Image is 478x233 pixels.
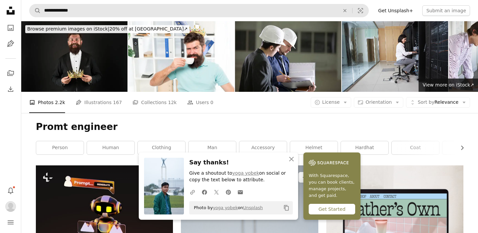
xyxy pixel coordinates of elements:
span: License [322,99,340,105]
a: View more on iStock↗ [419,79,478,92]
button: Notifications [4,184,17,197]
span: Relevance [418,99,458,106]
div: Get Started [309,204,355,214]
button: Search Unsplash [30,4,41,17]
img: Avatar of user Harikrishnan PK [5,201,16,212]
a: With Squarespace, you can book clients, manage projects, and get paid.Get Started [303,152,360,220]
img: file-1747939142011-51e5cc87e3c9 [309,158,349,168]
a: Download History [4,83,17,96]
button: Copy to clipboard [281,202,292,213]
a: coat [392,141,439,154]
a: hardhat [341,141,388,154]
h3: Say thanks! [189,158,293,167]
img: he is so pleased. pure excellence. mature man wear gold crow. king of business. big boss. selfish... [21,21,127,92]
a: Browse premium images on iStock|20% off at [GEOGRAPHIC_DATA]↗ [21,21,194,37]
span: Browse premium images on iStock | [27,26,109,31]
button: Submit an image [422,5,470,16]
a: Users 0 [187,92,213,113]
button: scroll list to the right [456,141,463,154]
a: accessory [239,141,287,154]
button: Menu [4,216,17,229]
a: Get Unsplash+ [374,5,417,16]
span: With Squarespace, you can book clients, manage projects, and get paid. [309,172,355,199]
a: yoga yobek [213,205,238,210]
button: License [311,97,352,108]
a: man [189,141,236,154]
img: Architects Going Through File Folder In Warehouse [235,21,341,92]
h1: Promt engineer [36,121,463,133]
a: human [87,141,134,154]
img: reward for fresh ideas. Businessman in gold crown. Happy man drink coffee. Boss workplace. Bearde... [128,21,234,92]
a: clothing [138,141,185,154]
a: Share on Twitter [210,185,222,199]
form: Find visuals sitewide [29,4,369,17]
button: Sort byRelevance [406,97,470,108]
a: Share over email [234,185,246,199]
p: Give a shoutout to on social or copy the text below to attribute. [189,170,293,183]
span: 12k [168,99,177,106]
button: Profile [4,200,17,213]
a: Collections [4,67,17,80]
a: Share on Pinterest [222,185,234,199]
span: 0 [210,99,213,106]
span: View more on iStock ↗ [423,82,474,87]
span: Sort by [418,99,434,105]
a: Illustrations [4,37,17,50]
button: Orientation [354,97,403,108]
a: helmet [290,141,338,154]
span: Orientation [365,99,392,105]
a: A picture of a robot flying through the air [36,208,173,214]
a: Home — Unsplash [4,4,17,19]
span: Photo by on [191,203,263,213]
a: yoga yobek [232,170,259,176]
a: person [36,141,84,154]
a: Share on Facebook [199,185,210,199]
a: Photos [4,21,17,34]
a: Collections 12k [132,92,177,113]
button: Visual search [353,4,368,17]
a: Illustrations 167 [76,92,122,113]
button: Clear [338,4,352,17]
span: 167 [113,99,122,106]
a: Unsplash [243,205,263,210]
img: Technician Working In Server Room [342,21,448,92]
span: 20% off at [GEOGRAPHIC_DATA] ↗ [27,26,188,31]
